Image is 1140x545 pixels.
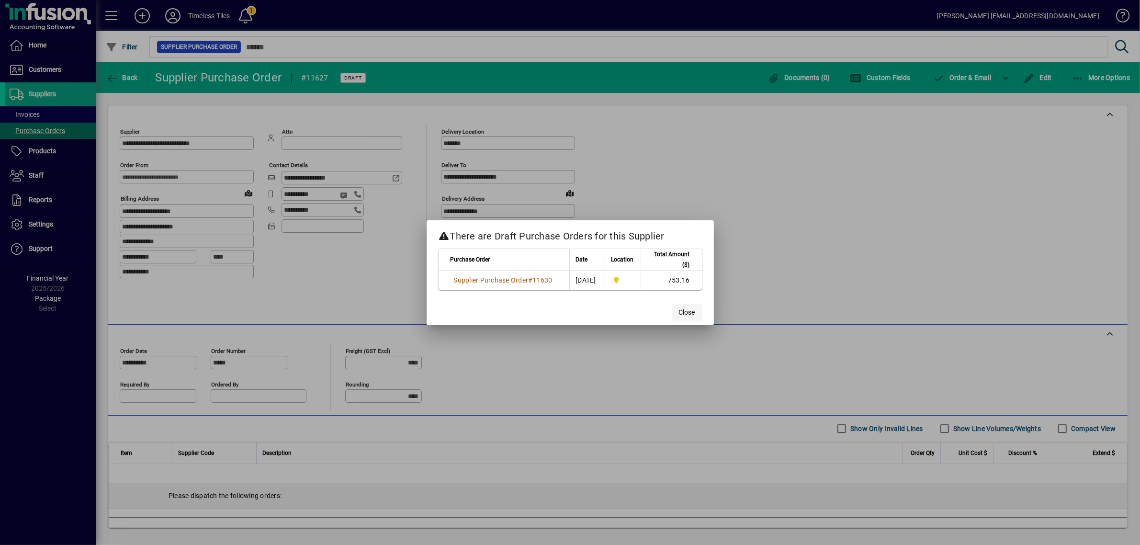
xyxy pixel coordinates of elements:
[610,275,635,285] span: Dunedin
[569,271,604,290] td: [DATE]
[611,254,633,265] span: Location
[427,220,714,248] h2: There are Draft Purchase Orders for this Supplier
[451,254,490,265] span: Purchase Order
[451,275,556,285] a: Supplier Purchase Order#11630
[454,276,529,284] span: Supplier Purchase Order
[528,276,532,284] span: #
[641,271,702,290] td: 753.16
[672,304,702,321] button: Close
[647,249,690,270] span: Total Amount ($)
[576,254,587,265] span: Date
[533,276,553,284] span: 11630
[679,307,695,318] span: Close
